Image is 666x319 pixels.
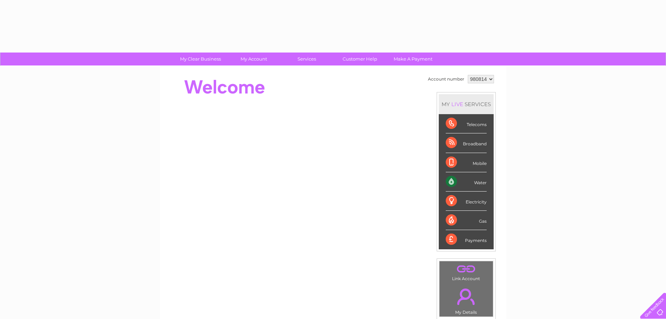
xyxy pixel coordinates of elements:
[439,283,493,317] td: My Details
[446,133,487,153] div: Broadband
[446,153,487,172] div: Mobile
[439,261,493,283] td: Link Account
[450,101,465,108] div: LIVE
[172,53,229,65] a: My Clear Business
[446,230,487,249] div: Payments
[441,284,491,309] a: .
[446,192,487,211] div: Electricity
[278,53,336,65] a: Services
[446,211,487,230] div: Gas
[441,263,491,275] a: .
[225,53,282,65] a: My Account
[439,94,494,114] div: MY SERVICES
[446,114,487,133] div: Telecoms
[331,53,389,65] a: Customer Help
[426,73,466,85] td: Account number
[446,172,487,192] div: Water
[384,53,442,65] a: Make A Payment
